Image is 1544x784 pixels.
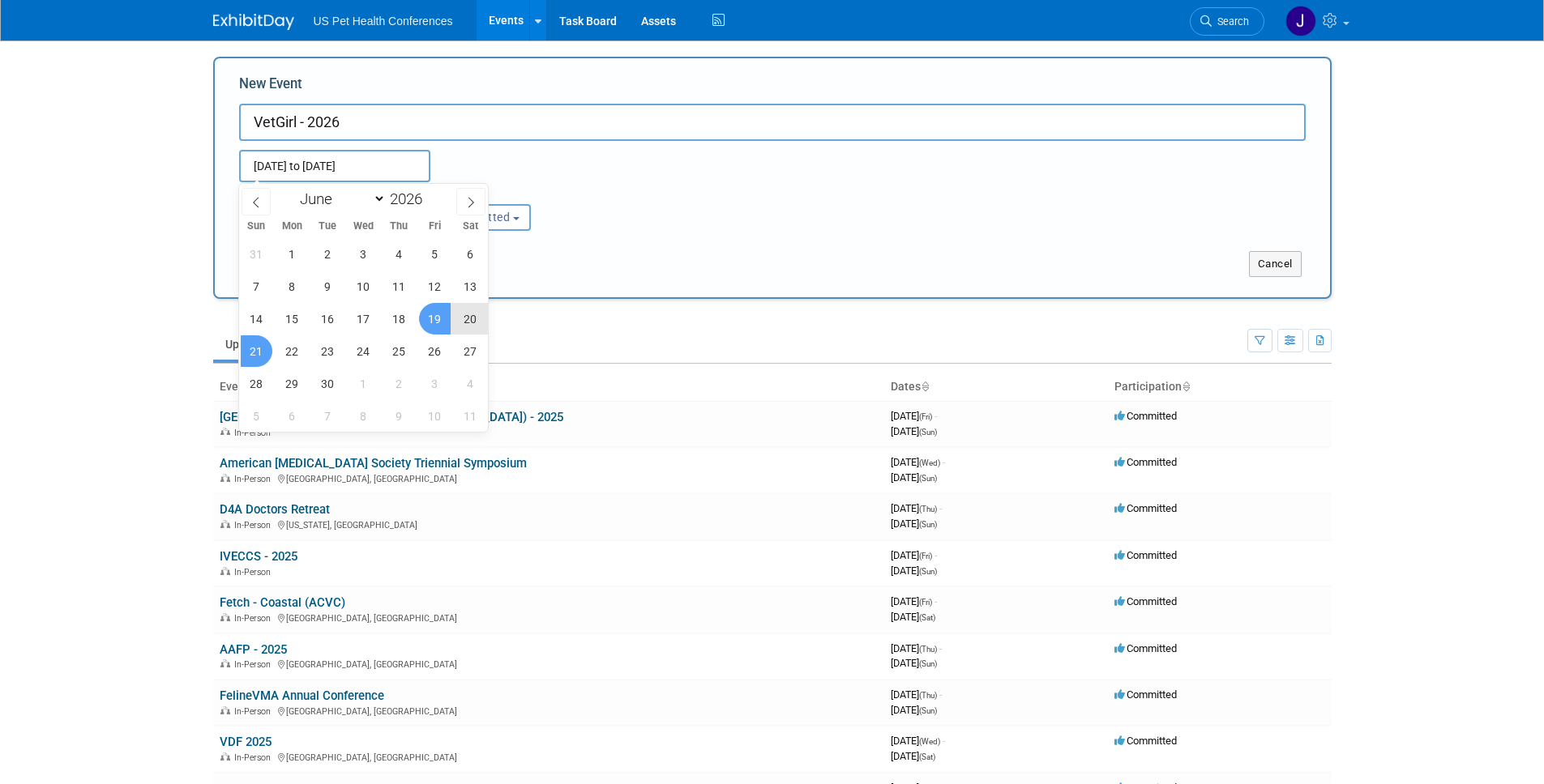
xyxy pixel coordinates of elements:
[234,752,276,763] span: In-Person
[419,238,451,270] span: June 5, 2026
[220,735,272,749] a: VDF 2025
[234,567,276,577] span: In-Person
[348,303,379,334] span: June 17, 2026
[234,613,276,624] span: In-Person
[213,14,294,30] img: ExhibitDay
[891,595,937,607] span: [DATE]
[239,182,396,203] div: Attendance / Format:
[919,613,935,622] span: (Sat)
[1114,688,1177,701] span: Committed
[220,657,878,670] div: [GEOGRAPHIC_DATA], [GEOGRAPHIC_DATA]
[276,271,308,302] span: June 8, 2026
[919,752,935,761] span: (Sat)
[312,271,344,302] span: June 9, 2026
[276,335,308,367] span: June 22, 2026
[241,368,272,399] span: June 28, 2026
[455,400,486,432] span: July 11, 2026
[314,15,453,28] span: US Pet Health Conferences
[310,221,345,232] span: Tue
[455,303,486,334] span: June 20, 2026
[234,474,276,484] span: In-Person
[1108,373,1332,401] th: Participation
[1249,251,1302,277] button: Cancel
[220,752,230,761] img: In-Person Event
[1114,549,1177,561] span: Committed
[383,271,415,302] span: June 11, 2026
[383,303,415,334] span: June 18, 2026
[939,502,942,514] span: -
[884,373,1108,401] th: Dates
[383,368,415,399] span: July 2, 2026
[419,335,451,367] span: June 26, 2026
[276,238,308,270] span: June 1, 2026
[312,238,344,270] span: June 2, 2026
[241,238,272,270] span: May 31, 2026
[383,335,415,367] span: June 25, 2026
[891,471,937,484] span: [DATE]
[220,688,384,703] a: FelineVMA Annual Conference
[1190,7,1264,36] a: Search
[276,400,308,432] span: July 6, 2026
[234,428,276,438] span: In-Person
[939,642,942,654] span: -
[220,474,230,482] img: In-Person Event
[419,303,451,334] span: June 19, 2026
[345,221,381,232] span: Wed
[381,221,417,232] span: Thu
[891,502,942,514] span: [DATE]
[891,565,937,577] span: [DATE]
[220,549,297,564] a: IVECCS - 2025
[935,595,937,607] span: -
[213,329,308,360] a: Upcoming26
[1114,735,1177,747] span: Committed
[891,518,937,530] span: [DATE]
[220,567,230,575] img: In-Person Event
[1114,410,1177,422] span: Committed
[234,659,276,670] span: In-Person
[919,412,932,421] span: (Fri)
[417,221,452,232] span: Fri
[383,400,415,432] span: July 9, 2026
[220,471,878,484] div: [GEOGRAPHIC_DATA], [GEOGRAPHIC_DATA]
[220,659,230,667] img: In-Person Event
[919,505,937,513] span: (Thu)
[1114,502,1177,514] span: Committed
[220,642,287,657] a: AAFP - 2025
[239,75,302,100] label: New Event
[419,271,451,302] span: June 12, 2026
[891,750,935,762] span: [DATE]
[386,190,434,208] input: Year
[919,691,937,700] span: (Thu)
[935,410,937,422] span: -
[419,400,451,432] span: July 10, 2026
[1114,595,1177,607] span: Committed
[419,368,451,399] span: July 3, 2026
[220,706,230,714] img: In-Person Event
[312,335,344,367] span: June 23, 2026
[220,750,878,763] div: [GEOGRAPHIC_DATA], [GEOGRAPHIC_DATA]
[312,368,344,399] span: June 30, 2026
[213,373,884,401] th: Event
[455,271,486,302] span: June 13, 2026
[919,737,940,746] span: (Wed)
[891,611,935,623] span: [DATE]
[274,221,310,232] span: Mon
[1212,15,1249,28] span: Search
[919,474,937,483] span: (Sun)
[348,271,379,302] span: June 10, 2026
[891,410,937,422] span: [DATE]
[919,659,937,668] span: (Sun)
[220,518,878,530] div: [US_STATE], [GEOGRAPHIC_DATA]
[919,706,937,715] span: (Sun)
[220,456,527,471] a: American [MEDICAL_DATA] Society Triennial Symposium
[919,428,937,437] span: (Sun)
[239,221,275,232] span: Sun
[234,520,276,530] span: In-Person
[312,400,344,432] span: July 7, 2026
[1285,6,1316,36] img: Jessica Ocampo
[220,520,230,528] img: In-Person Event
[234,706,276,717] span: In-Person
[943,456,945,468] span: -
[312,303,344,334] span: June 16, 2026
[943,735,945,747] span: -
